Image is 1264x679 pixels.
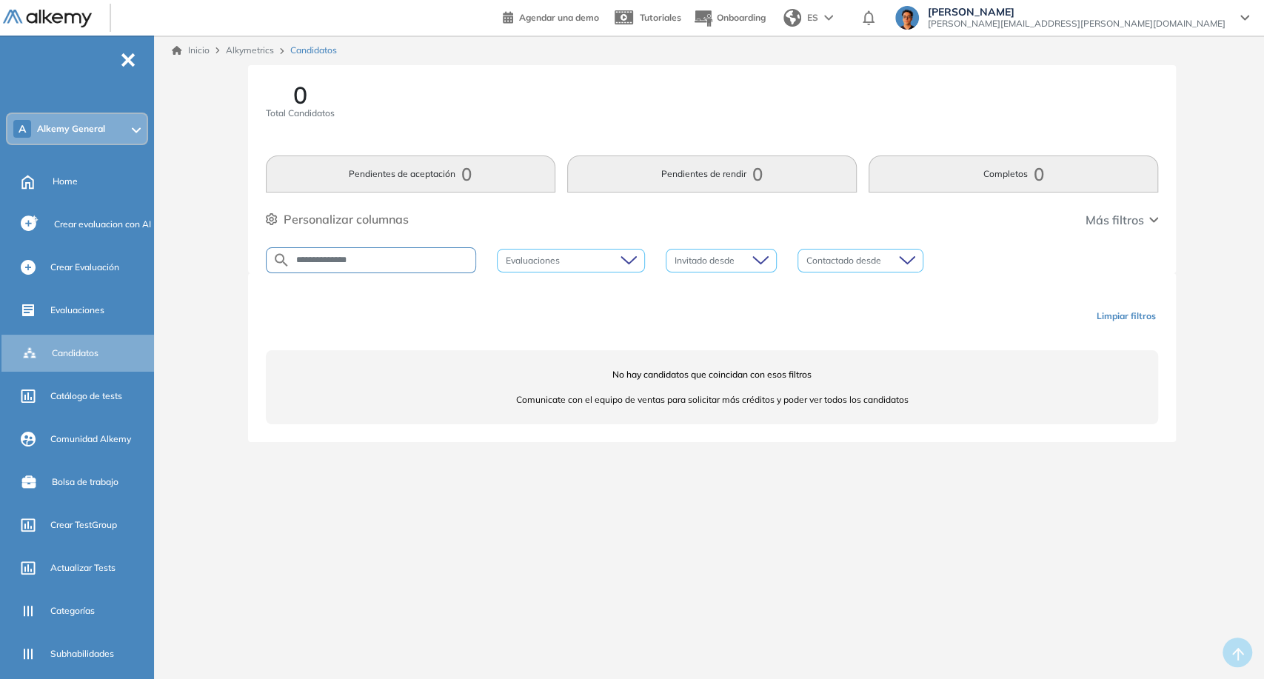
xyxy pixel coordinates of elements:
span: Alkemy General [37,123,105,135]
span: Categorías [50,604,95,618]
span: [PERSON_NAME][EMAIL_ADDRESS][PERSON_NAME][DOMAIN_NAME] [928,18,1225,30]
span: A [19,123,26,135]
a: Inicio [172,44,210,57]
span: Agendar una demo [519,12,599,23]
button: Personalizar columnas [266,210,409,228]
span: Personalizar columnas [284,210,409,228]
span: Subhabilidades [50,647,114,660]
button: Pendientes de rendir0 [567,155,857,193]
span: Comunidad Alkemy [50,432,131,446]
span: Onboarding [717,12,766,23]
span: [PERSON_NAME] [928,6,1225,18]
span: 0 [293,83,307,107]
button: Completos0 [869,155,1158,193]
span: Crear Evaluación [50,261,119,274]
button: Onboarding [693,2,766,34]
span: Catálogo de tests [50,389,122,403]
span: Candidatos [52,347,98,360]
button: Pendientes de aceptación0 [266,155,555,193]
button: Limpiar filtros [1090,304,1161,329]
span: Más filtros [1085,211,1143,229]
span: Tutoriales [640,12,681,23]
span: No hay candidatos que coincidan con esos filtros [266,368,1159,381]
span: ES [807,11,818,24]
span: Comunicate con el equipo de ventas para solicitar más créditos y poder ver todos los candidatos [266,393,1159,407]
span: Alkymetrics [226,44,274,56]
button: Más filtros [1085,211,1158,229]
img: arrow [824,15,833,21]
span: Crear TestGroup [50,518,117,532]
img: Logo [3,10,92,28]
span: Evaluaciones [50,304,104,317]
img: SEARCH_ALT [272,251,290,270]
span: Crear evaluacion con AI [54,218,151,231]
img: world [783,9,801,27]
span: Home [53,175,78,188]
span: Total Candidatos [266,107,335,120]
span: Actualizar Tests [50,561,116,575]
span: Bolsa de trabajo [52,475,118,489]
span: Candidatos [290,44,337,57]
a: Agendar una demo [503,7,599,25]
